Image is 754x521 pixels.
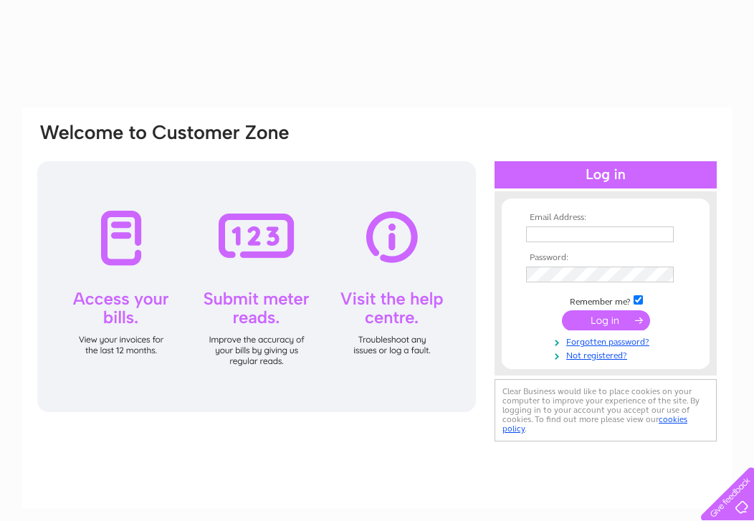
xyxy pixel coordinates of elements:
th: Password: [522,253,689,263]
a: Forgotten password? [526,334,689,348]
input: Submit [562,310,650,330]
a: cookies policy [502,414,687,434]
a: Not registered? [526,348,689,361]
td: Remember me? [522,293,689,307]
th: Email Address: [522,213,689,223]
div: Clear Business would like to place cookies on your computer to improve your experience of the sit... [495,379,717,441]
